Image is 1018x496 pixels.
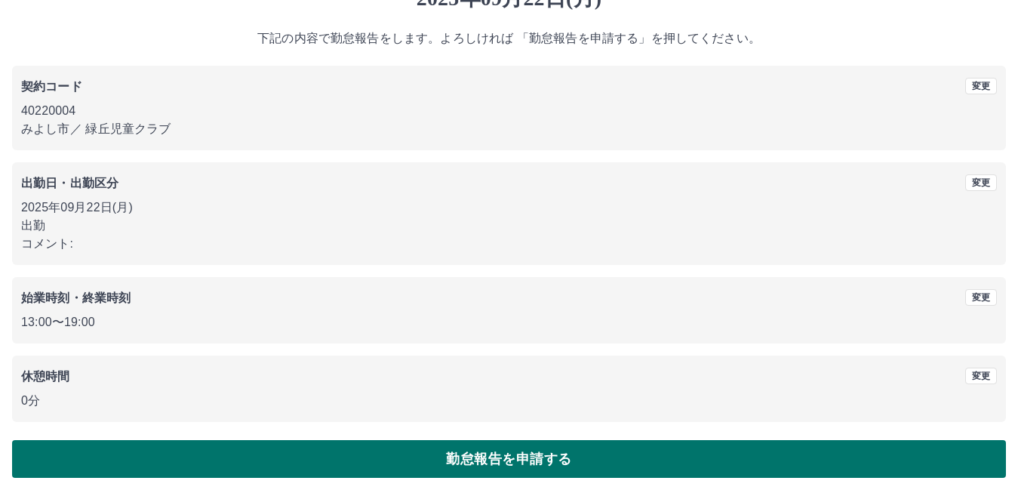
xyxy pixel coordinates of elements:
[965,78,997,94] button: 変更
[21,102,997,120] p: 40220004
[21,177,118,189] b: 出勤日・出勤区分
[21,370,70,383] b: 休憩時間
[21,313,997,331] p: 13:00 〜 19:00
[12,29,1006,48] p: 下記の内容で勤怠報告をします。よろしければ 「勤怠報告を申請する」を押してください。
[21,235,997,253] p: コメント:
[12,440,1006,478] button: 勤怠報告を申請する
[21,217,997,235] p: 出勤
[965,174,997,191] button: 変更
[21,291,131,304] b: 始業時刻・終業時刻
[965,289,997,306] button: 変更
[21,120,997,138] p: みよし市 ／ 緑丘児童クラブ
[21,199,997,217] p: 2025年09月22日(月)
[965,368,997,384] button: 変更
[21,80,82,93] b: 契約コード
[21,392,997,410] p: 0分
